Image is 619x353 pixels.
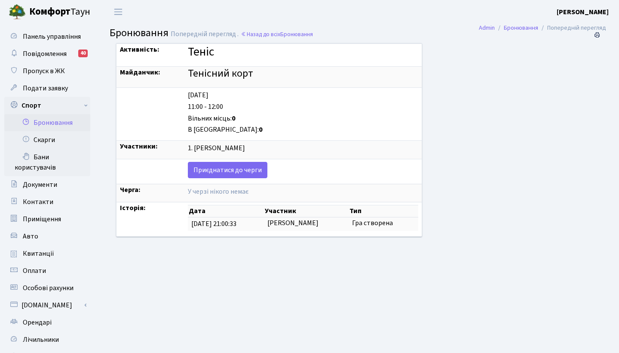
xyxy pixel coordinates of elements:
div: Вільних місць: [188,114,418,124]
a: Бани користувачів [4,149,90,176]
span: Авто [23,232,38,241]
li: Попередній перегляд [538,23,606,33]
div: В [GEOGRAPHIC_DATA]: [188,125,418,135]
span: Особові рахунки [23,283,74,293]
span: У черзі нікого немає [188,187,248,196]
b: 0 [232,114,236,123]
td: [PERSON_NAME] [264,217,349,231]
td: [DATE] 21:00:33 [188,217,264,231]
span: Попередній перегляд . [171,29,239,39]
nav: breadcrumb [466,19,619,37]
strong: Участники: [120,142,158,151]
a: Авто [4,228,90,245]
div: 11:00 - 12:00 [188,102,418,112]
a: Орендарі [4,314,90,331]
a: Документи [4,176,90,193]
span: Панель управління [23,32,81,41]
a: Приміщення [4,211,90,228]
a: Спорт [4,97,90,114]
a: Приєднатися до черги [188,162,267,178]
span: Пропуск в ЖК [23,66,65,76]
span: Документи [23,180,57,189]
span: Контакти [23,197,53,207]
a: Особові рахунки [4,279,90,297]
a: [DOMAIN_NAME] [4,297,90,314]
a: Панель управління [4,28,90,45]
a: Бронювання [4,114,90,131]
b: Комфорт [29,5,70,19]
a: Бронювання [504,23,538,32]
span: Квитанції [23,249,54,258]
strong: Майданчик: [120,68,160,77]
a: Лічильники [4,331,90,348]
h3: Теніс [188,45,418,59]
button: Переключити навігацію [107,5,129,19]
a: Admin [479,23,495,32]
span: Бронювання [110,25,169,40]
th: Тип [349,205,418,217]
th: Участник [264,205,349,217]
span: Орендарі [23,318,52,327]
strong: Активність: [120,45,159,54]
div: 40 [78,50,88,57]
span: Приміщення [23,214,61,224]
span: Оплати [23,266,46,276]
span: Таун [29,5,90,19]
a: Повідомлення40 [4,45,90,62]
span: Подати заявку [23,84,68,93]
strong: Історія: [120,203,146,213]
a: [PERSON_NAME] [557,7,609,17]
img: logo.png [9,3,26,21]
a: Квитанції [4,245,90,262]
th: Дата [188,205,264,217]
a: Контакти [4,193,90,211]
span: Повідомлення [23,49,67,59]
span: Бронювання [280,30,313,38]
strong: Черга: [120,185,141,195]
a: Скарги [4,131,90,149]
a: Подати заявку [4,80,90,97]
div: 1. [PERSON_NAME] [188,143,418,153]
h4: Тенісний корт [188,68,418,80]
b: 0 [259,125,263,134]
a: Оплати [4,262,90,279]
a: Пропуск в ЖК [4,62,90,80]
span: Гра створена [352,218,393,228]
a: Назад до всіхБронювання [241,30,313,38]
span: Лічильники [23,335,59,344]
div: [DATE] [188,90,418,100]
